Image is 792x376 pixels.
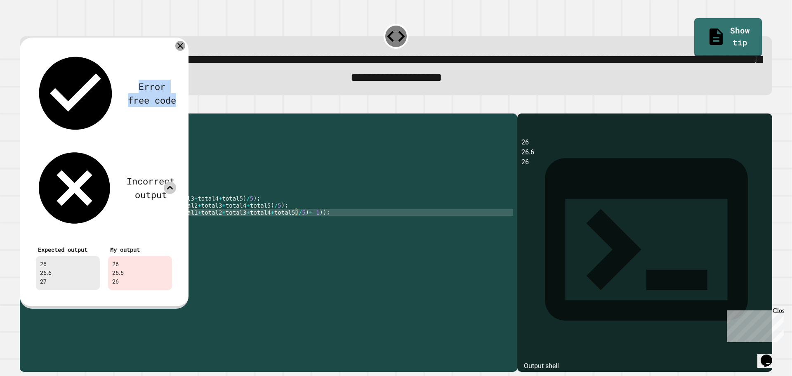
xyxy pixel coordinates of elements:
[757,343,784,368] iframe: chat widget
[110,245,170,254] div: My output
[127,80,176,107] div: Error free code
[108,256,172,290] div: 26 26.6 26
[125,174,176,201] div: Incorrect output
[724,307,784,342] iframe: chat widget
[3,3,57,52] div: Chat with us now!Close
[694,18,761,56] a: Show tip
[36,256,100,290] div: 26 26.6 27
[38,245,98,254] div: Expected output
[521,137,768,372] div: 26 26.6 26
